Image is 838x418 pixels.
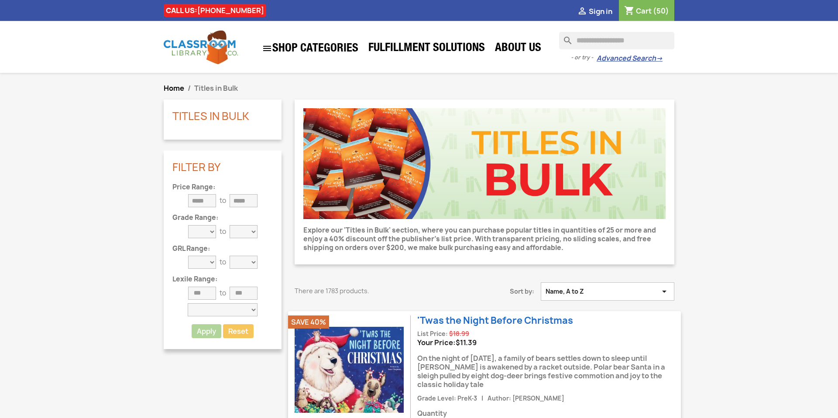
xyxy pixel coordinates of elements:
div: On the night of [DATE], a family of bears settles down to sleep until [PERSON_NAME] is awakened b... [417,347,681,394]
span: Titles in Bulk [194,83,238,93]
a: [PHONE_NUMBER] [197,6,264,15]
span: → [656,54,663,63]
a: SHOP CATEGORIES [258,39,363,58]
i:  [262,43,272,54]
button: Sort by selection [541,282,674,301]
span: Quantity [417,409,681,418]
p: GRL Range: [172,245,273,253]
button: Apply [192,324,221,338]
p: There are 1783 products. [295,287,445,295]
span: Regular price [449,329,469,338]
i:  [577,7,587,17]
span: Cart [636,6,652,16]
a: About Us [491,40,546,58]
a:  Sign in [577,7,612,16]
li: Save 40% [288,315,329,329]
p: to [220,227,226,236]
a: Titles in Bulk [172,109,249,123]
span: Author: [PERSON_NAME] [488,394,564,402]
p: Price Range: [172,184,273,191]
img: CLC_Bulk.jpg [303,108,666,219]
i: search [559,32,570,42]
p: Lexile Range: [172,276,273,283]
span: | [478,394,486,402]
a: Shopping cart link containing 50 product(s) [624,6,669,16]
a: Home [164,83,184,93]
p: to [220,258,226,267]
div: Your Price: [417,338,681,347]
a: Reset [223,324,254,338]
span: - or try - [571,53,597,62]
span: (50) [653,6,669,16]
span: Price [456,338,477,347]
img: Classroom Library Company [164,31,238,64]
div: CALL US: [164,4,266,17]
p: Explore our 'Titles in Bulk' section, where you can purchase popular titles in quantities of 25 o... [303,226,666,252]
span: Grade Level: PreK-3 [417,394,477,402]
span: Sign in [589,7,612,16]
input: Search [559,32,674,49]
a: 'Twas the Night Before Christmas [417,314,573,327]
a: Advanced Search→ [597,54,663,63]
span: List Price: [417,330,448,338]
i:  [659,287,670,296]
p: Filter By [172,161,273,173]
p: to [220,289,226,298]
i: shopping_cart [624,6,635,17]
span: Sort by: [458,287,541,296]
p: Grade Range: [172,214,273,222]
a: Fulfillment Solutions [364,40,489,58]
p: to [220,196,226,205]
